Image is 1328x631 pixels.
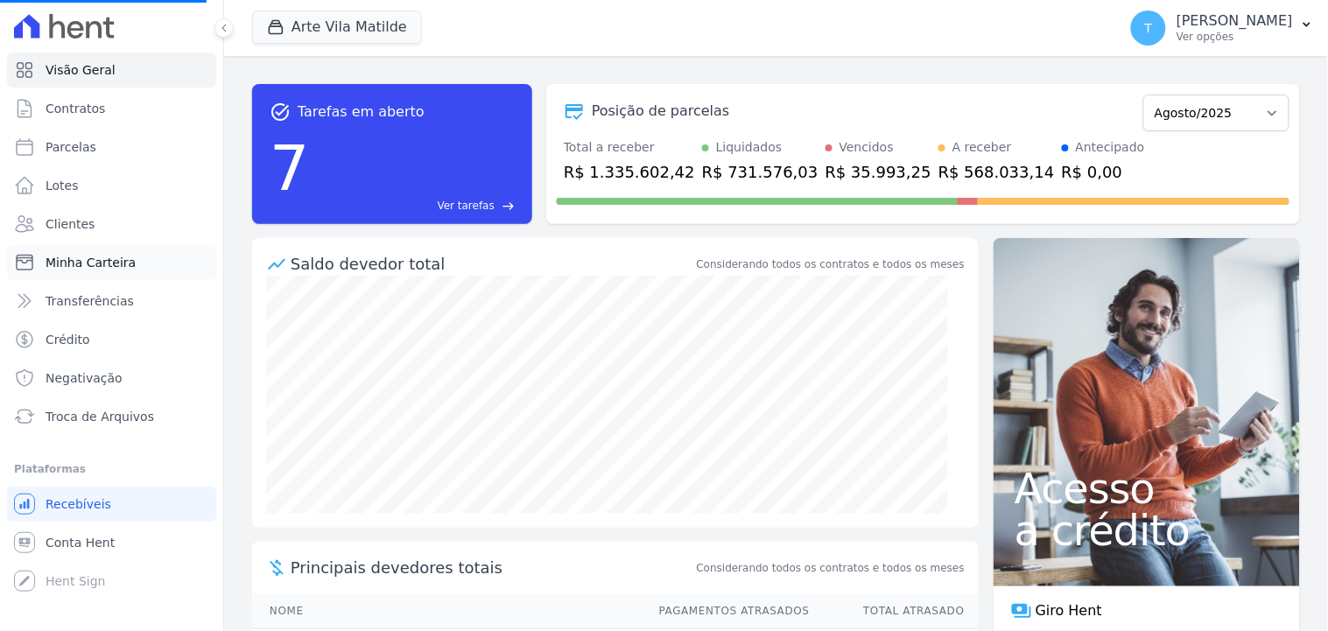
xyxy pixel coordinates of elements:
span: Contratos [46,100,105,117]
span: Conta Hent [46,534,115,551]
button: Arte Vila Matilde [252,11,422,44]
div: R$ 35.993,25 [826,160,931,184]
span: Giro Hent [1036,600,1102,621]
div: R$ 1.335.602,42 [564,160,695,184]
a: Contratos [7,91,216,126]
span: Tarefas em aberto [298,102,425,123]
a: Parcelas [7,130,216,165]
span: Crédito [46,331,90,348]
div: Liquidados [716,138,783,157]
a: Visão Geral [7,53,216,88]
span: Principais devedores totais [291,556,693,579]
div: R$ 731.576,03 [702,160,819,184]
th: Nome [252,593,643,629]
span: task_alt [270,102,291,123]
a: Crédito [7,322,216,357]
p: [PERSON_NAME] [1177,12,1293,30]
a: Troca de Arquivos [7,399,216,434]
span: a crédito [1015,509,1279,551]
span: Ver tarefas [438,198,495,214]
div: Considerando todos os contratos e todos os meses [697,256,965,272]
span: Visão Geral [46,61,116,79]
span: Transferências [46,292,134,310]
a: Conta Hent [7,525,216,560]
a: Recebíveis [7,487,216,522]
a: Minha Carteira [7,245,216,280]
a: Negativação [7,361,216,396]
div: Plataformas [14,459,209,480]
a: Clientes [7,207,216,242]
div: R$ 0,00 [1062,160,1145,184]
span: T [1145,22,1153,34]
p: Ver opções [1177,30,1293,44]
div: A receber [952,138,1012,157]
span: Clientes [46,215,95,233]
div: Antecipado [1076,138,1145,157]
div: Posição de parcelas [592,101,730,122]
span: Recebíveis [46,495,111,513]
div: Saldo devedor total [291,252,693,276]
span: Troca de Arquivos [46,408,154,425]
div: Vencidos [840,138,894,157]
a: Lotes [7,168,216,203]
span: Parcelas [46,138,96,156]
span: Minha Carteira [46,254,136,271]
th: Pagamentos Atrasados [643,593,811,629]
span: Acesso [1015,467,1279,509]
div: Total a receber [564,138,695,157]
div: 7 [270,123,310,214]
a: Ver tarefas east [317,198,515,214]
span: Negativação [46,369,123,387]
div: R$ 568.033,14 [938,160,1055,184]
th: Total Atrasado [811,593,979,629]
a: Transferências [7,284,216,319]
button: T [PERSON_NAME] Ver opções [1117,4,1328,53]
span: east [502,200,515,213]
span: Considerando todos os contratos e todos os meses [697,560,965,576]
span: Lotes [46,177,79,194]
